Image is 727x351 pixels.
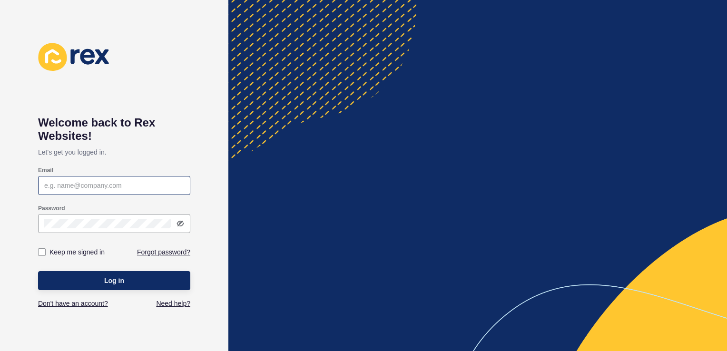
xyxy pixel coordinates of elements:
[44,181,184,190] input: e.g. name@company.com
[38,299,108,308] a: Don't have an account?
[38,205,65,212] label: Password
[137,247,190,257] a: Forgot password?
[104,276,124,285] span: Log in
[38,116,190,143] h1: Welcome back to Rex Websites!
[156,299,190,308] a: Need help?
[49,247,105,257] label: Keep me signed in
[38,143,190,162] p: Let's get you logged in.
[38,271,190,290] button: Log in
[38,166,53,174] label: Email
